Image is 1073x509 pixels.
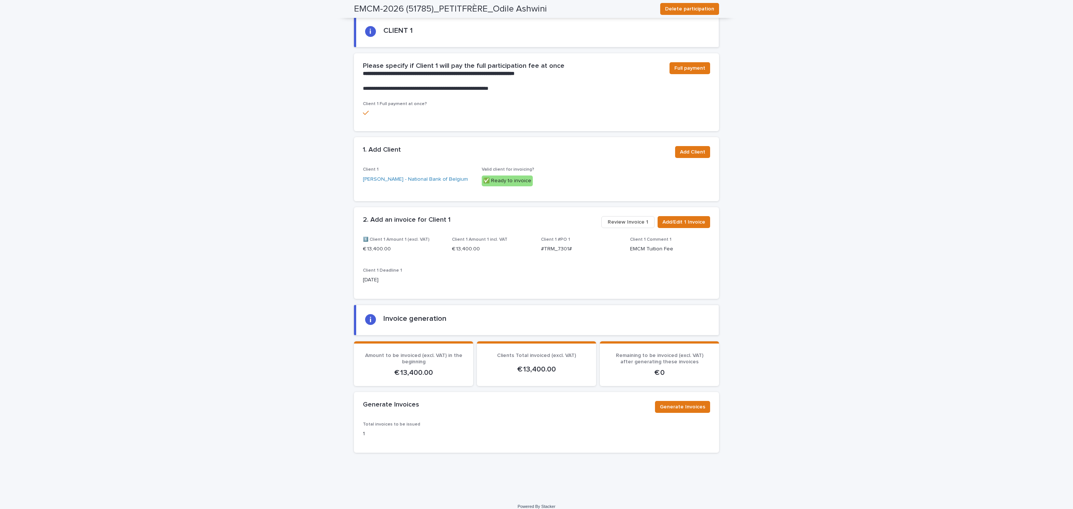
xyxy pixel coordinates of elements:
[363,176,468,183] a: [PERSON_NAME] - National Bank of Belgium
[363,430,710,438] p: 1
[655,401,710,413] button: Generate Invoices
[616,353,703,364] span: Remaining to be invoiced (excl. VAT) after generating these invoices
[608,218,648,226] span: Review Invoice 1
[675,146,710,158] button: Add Client
[363,102,427,106] span: Client 1 Full payment at once?
[383,26,413,35] h2: CLIENT 1
[452,245,532,253] p: € 13,400.00
[482,167,534,172] span: Valid client for invoicing?
[383,314,446,323] h2: Invoice generation
[363,62,564,70] h2: Please specify if Client 1 will pay the full participation fee at once
[486,365,587,374] p: € 13,400.00
[660,403,705,411] span: Generate Invoices
[674,64,705,72] span: Full payment
[354,4,547,15] h2: EMCM-2026 (51785)_PETITFRÈRE_Odile Ashwini
[363,146,401,154] h2: 1. Add Client
[363,245,443,253] p: € 13,400.00
[363,167,379,172] span: Client 1
[541,245,621,253] p: #TRM_7301#
[365,353,462,364] span: Amount to be invoiced (excl. VAT) in the beginning
[363,401,419,409] h2: Generate Invoices
[609,368,710,377] p: € 0
[497,353,576,358] span: Clients Total invoiced (excl. VAT)
[680,148,705,156] span: Add Client
[658,216,710,228] button: Add/Edit 1 Invoice
[601,216,655,228] button: Review Invoice 1
[363,237,430,242] span: 1️⃣ Client 1 Amount 1 (excl. VAT)
[665,5,714,13] span: Delete participation
[363,216,450,224] h2: 2. Add an invoice for Client 1
[363,268,402,273] span: Client 1 Deadline 1
[363,276,443,284] p: [DATE]
[630,245,710,253] p: EMCM Tuition Fee
[452,237,507,242] span: Client 1 Amount 1 incl. VAT
[363,422,420,427] span: Total invoices to be issued
[670,62,710,74] button: Full payment
[482,176,533,186] div: ✅ Ready to invoice
[660,3,719,15] button: Delete participation
[517,504,555,509] a: Powered By Stacker
[541,237,570,242] span: Client 1 #PO 1
[363,368,464,377] p: € 13,400.00
[662,218,705,226] span: Add/Edit 1 Invoice
[630,237,671,242] span: Client 1 Comment 1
